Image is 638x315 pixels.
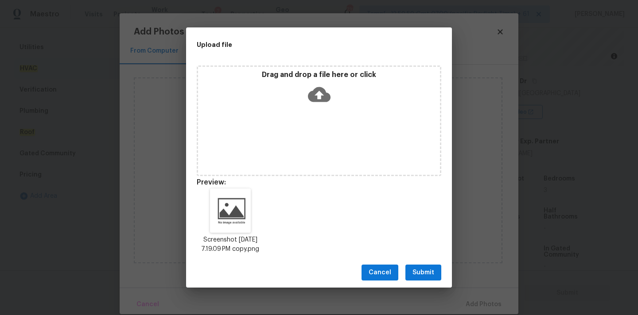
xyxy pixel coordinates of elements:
p: Screenshot [DATE] 7.19.09 PM copy.png [197,235,264,254]
span: Cancel [369,267,391,278]
span: Submit [412,267,434,278]
img: 6sRk4ByZSOw8AiPwNIE5Mk8TX3kjMAIjMAIjMAK3EZgjcxvKKRqBERiBERiBEXiawByZp4mvvBEYgREYgREYgdsIzJG5DeUUj... [210,188,251,233]
h2: Upload file [197,40,401,50]
p: Drag and drop a file here or click [198,70,440,80]
button: Submit [405,265,441,281]
button: Cancel [362,265,398,281]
